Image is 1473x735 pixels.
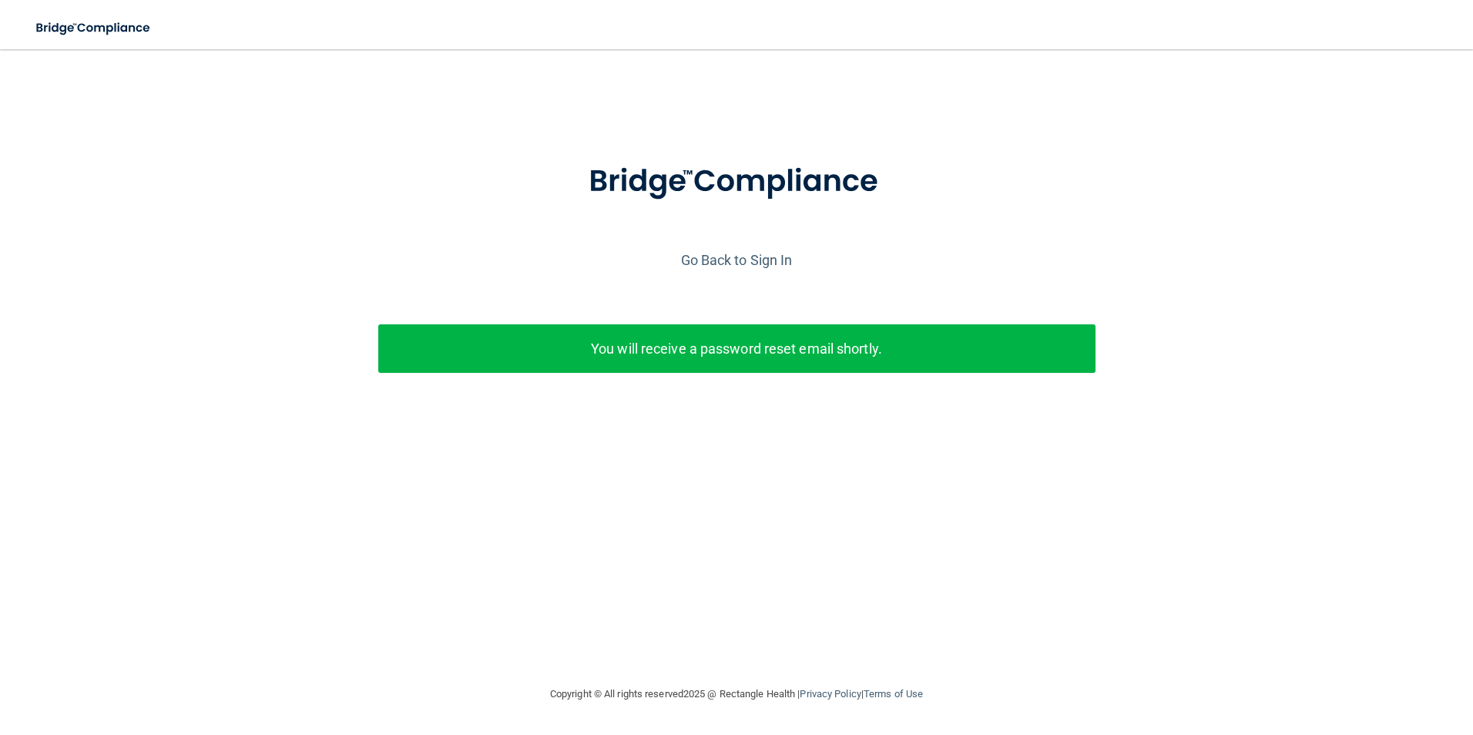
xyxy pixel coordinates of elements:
[23,12,165,44] img: bridge_compliance_login_screen.278c3ca4.svg
[557,142,916,222] img: bridge_compliance_login_screen.278c3ca4.svg
[864,688,923,700] a: Terms of Use
[681,252,793,268] a: Go Back to Sign In
[455,670,1018,719] div: Copyright © All rights reserved 2025 @ Rectangle Health | |
[800,688,861,700] a: Privacy Policy
[390,336,1084,361] p: You will receive a password reset email shortly.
